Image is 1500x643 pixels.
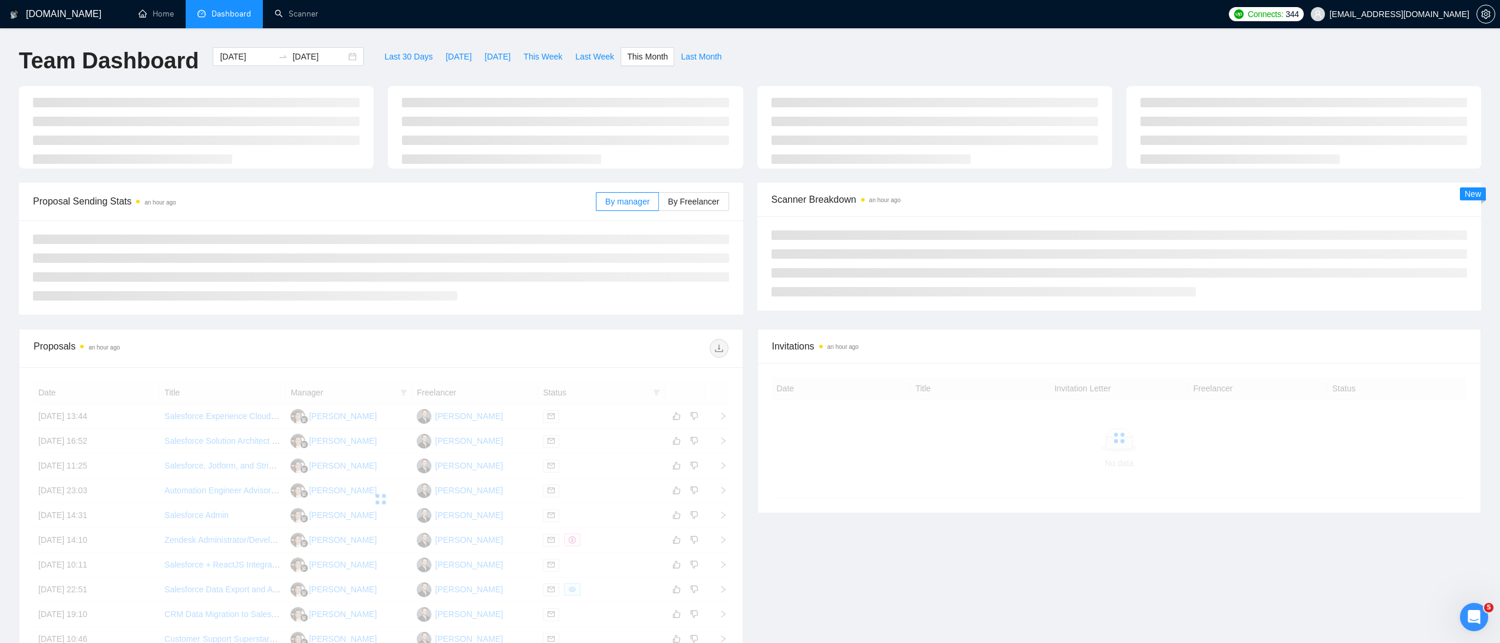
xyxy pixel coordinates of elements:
img: logo [10,5,18,24]
time: an hour ago [144,199,176,206]
span: Connects: [1248,8,1283,21]
span: New [1465,189,1481,199]
span: Last Month [681,50,721,63]
span: 344 [1285,8,1298,21]
time: an hour ago [828,344,859,350]
span: Scanner Breakdown [772,192,1468,207]
span: swap-right [278,52,288,61]
button: Last Month [674,47,728,66]
time: an hour ago [88,344,120,351]
a: searchScanner [275,9,318,19]
span: user [1314,10,1322,18]
span: to [278,52,288,61]
span: 5 [1484,603,1494,612]
span: This Week [523,50,562,63]
a: homeHome [139,9,174,19]
span: By Freelancer [668,197,719,206]
button: [DATE] [478,47,517,66]
button: Last 30 Days [378,47,439,66]
input: End date [292,50,346,63]
span: This Month [627,50,668,63]
time: an hour ago [869,197,901,203]
span: Last 30 Days [384,50,433,63]
span: Invitations [772,339,1467,354]
div: Proposals [34,339,381,358]
button: This Month [621,47,674,66]
span: Last Week [575,50,614,63]
button: setting [1476,5,1495,24]
span: Proposal Sending Stats [33,194,596,209]
button: Last Week [569,47,621,66]
button: This Week [517,47,569,66]
span: [DATE] [446,50,472,63]
span: Dashboard [212,9,251,19]
a: setting [1476,9,1495,19]
h1: Team Dashboard [19,47,199,75]
input: Start date [220,50,273,63]
span: By manager [605,197,650,206]
iframe: Intercom live chat [1460,603,1488,631]
span: setting [1477,9,1495,19]
span: dashboard [197,9,206,18]
img: upwork-logo.png [1234,9,1244,19]
button: [DATE] [439,47,478,66]
span: [DATE] [484,50,510,63]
